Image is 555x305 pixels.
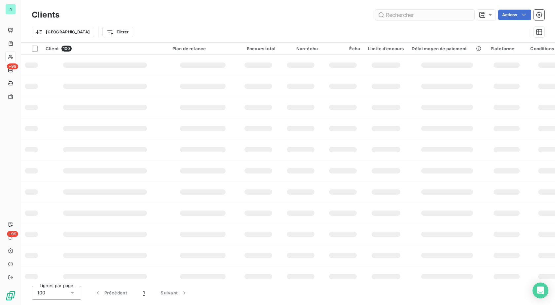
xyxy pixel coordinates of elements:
[412,46,482,51] div: Délai moyen de paiement
[283,46,318,51] div: Non-échu
[498,10,531,20] button: Actions
[153,286,196,300] button: Suivant
[491,46,523,51] div: Plateforme
[326,46,360,51] div: Échu
[241,46,276,51] div: Encours total
[172,46,233,51] div: Plan de relance
[46,46,59,51] span: Client
[7,63,18,69] span: +99
[5,4,16,15] div: IN
[143,289,145,296] span: 1
[32,9,59,21] h3: Clients
[5,290,16,301] img: Logo LeanPay
[37,289,45,296] span: 100
[5,65,16,75] a: +99
[32,27,94,37] button: [GEOGRAPHIC_DATA]
[533,283,548,298] div: Open Intercom Messenger
[102,27,133,37] button: Filtrer
[135,286,153,300] button: 1
[87,286,135,300] button: Précédent
[7,231,18,237] span: +99
[375,10,474,20] input: Rechercher
[61,46,72,52] span: 100
[368,46,404,51] div: Limite d’encours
